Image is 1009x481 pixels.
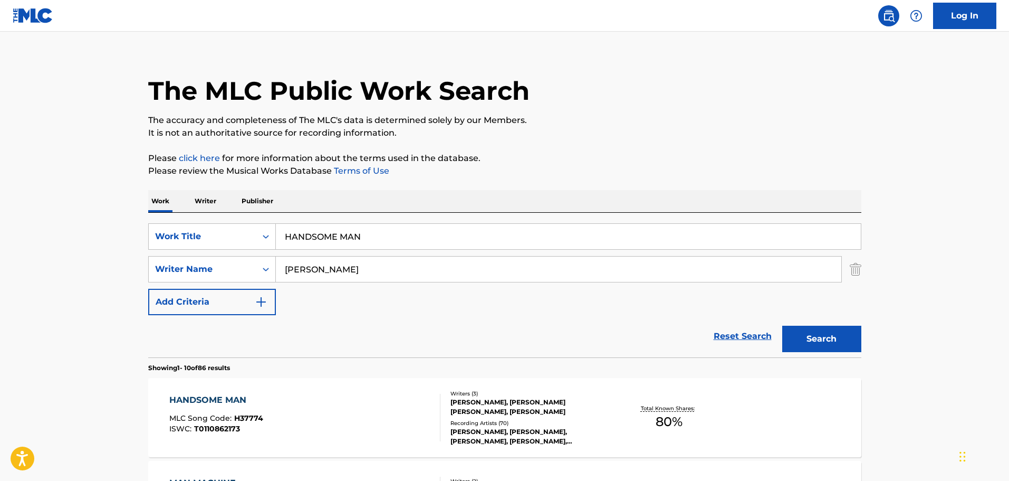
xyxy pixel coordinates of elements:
img: Delete Criterion [850,256,861,282]
img: MLC Logo [13,8,53,23]
div: Drag [959,441,966,473]
p: Please review the Musical Works Database [148,165,861,177]
p: Please for more information about the terms used in the database. [148,152,861,165]
p: Showing 1 - 10 of 86 results [148,363,230,373]
button: Add Criteria [148,289,276,315]
a: HANDSOME MANMLC Song Code:H37774ISWC:T0110862173Writers (3)[PERSON_NAME], [PERSON_NAME] [PERSON_N... [148,378,861,457]
a: Public Search [878,5,899,26]
span: ISWC : [169,424,194,433]
p: Publisher [238,190,276,212]
a: Log In [933,3,996,29]
div: HANDSOME MAN [169,394,263,407]
span: T0110862173 [194,424,240,433]
img: 9d2ae6d4665cec9f34b9.svg [255,296,267,308]
p: It is not an authoritative source for recording information. [148,127,861,139]
span: H37774 [234,413,263,423]
a: Reset Search [708,325,777,348]
h1: The MLC Public Work Search [148,75,530,107]
img: help [910,10,922,22]
div: Writers ( 3 ) [450,390,610,398]
p: Total Known Shares: [641,404,697,412]
div: [PERSON_NAME], [PERSON_NAME] [PERSON_NAME], [PERSON_NAME] [450,398,610,417]
a: Terms of Use [332,166,389,176]
div: Help [906,5,927,26]
div: Writer Name [155,263,250,276]
form: Search Form [148,223,861,357]
div: [PERSON_NAME], [PERSON_NAME], [PERSON_NAME], [PERSON_NAME], [PERSON_NAME] [450,427,610,446]
div: Recording Artists ( 70 ) [450,419,610,427]
img: search [882,10,895,22]
a: click here [179,153,220,163]
div: Work Title [155,230,250,243]
p: Writer [191,190,219,212]
span: MLC Song Code : [169,413,234,423]
p: Work [148,190,172,212]
iframe: Chat Widget [956,430,1009,481]
button: Search [782,326,861,352]
span: 80 % [656,412,683,431]
p: The accuracy and completeness of The MLC's data is determined solely by our Members. [148,114,861,127]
